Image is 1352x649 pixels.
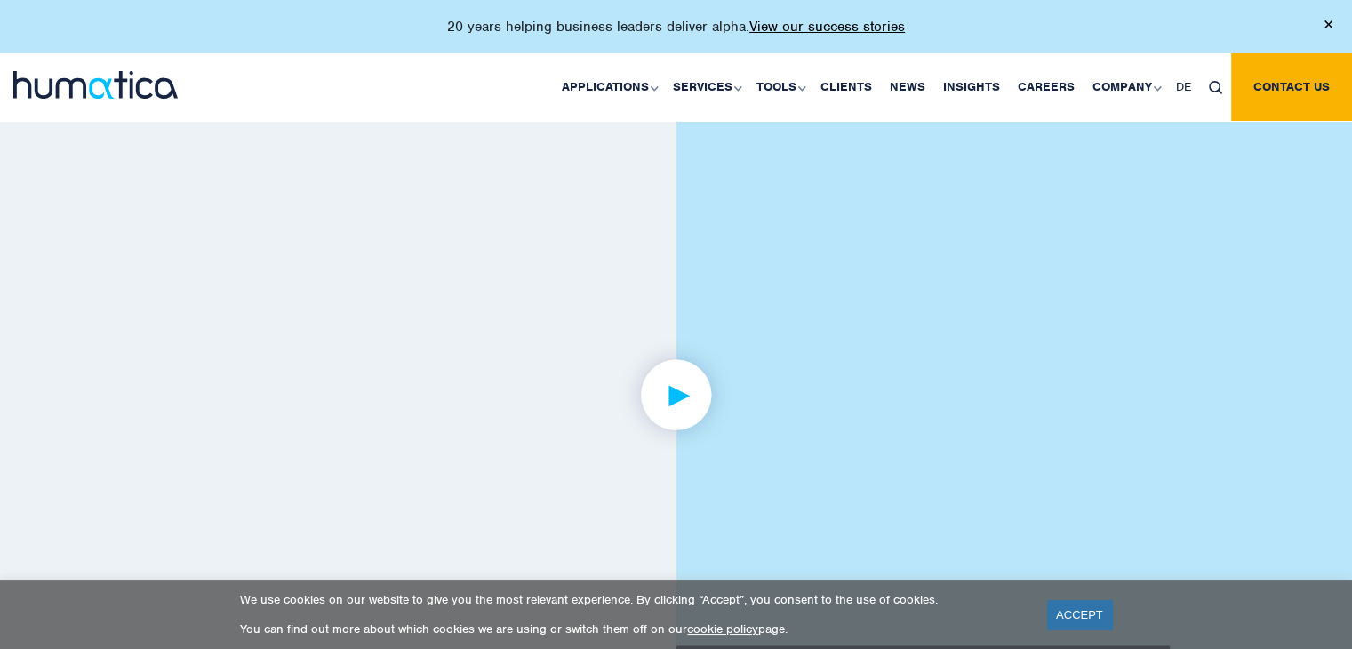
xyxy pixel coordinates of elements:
img: play [607,325,745,463]
p: 20 years helping business leaders deliver alpha. [447,18,905,36]
a: View our success stories [749,18,905,36]
a: cookie policy [687,621,758,637]
p: We use cookies on our website to give you the most relevant experience. By clicking “Accept”, you... [240,592,1025,607]
a: Contact us [1231,53,1352,121]
a: News [881,53,934,121]
a: Tools [748,53,812,121]
img: search_icon [1209,81,1222,94]
a: Insights [934,53,1009,121]
p: You can find out more about which cookies we are using or switch them off on our page. [240,621,1025,637]
span: DE [1176,79,1191,94]
a: Careers [1009,53,1084,121]
img: logo [13,71,178,99]
a: ACCEPT [1047,600,1112,629]
a: Services [664,53,748,121]
a: Applications [553,53,664,121]
a: Company [1084,53,1167,121]
a: Clients [812,53,881,121]
a: DE [1167,53,1200,121]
